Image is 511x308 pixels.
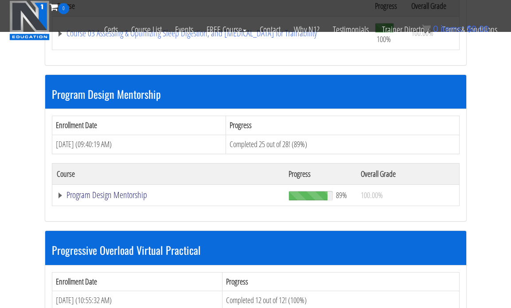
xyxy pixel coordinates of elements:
[52,116,226,135] th: Enrollment Date
[52,244,460,256] h3: Progressive Overload Virtual Practical
[356,163,459,184] th: Overall Grade
[253,14,287,45] a: Contact
[433,24,438,34] span: 0
[436,14,504,45] a: Terms & Conditions
[57,191,280,199] a: Program Design Mentorship
[287,14,326,45] a: Why N1?
[326,14,375,45] a: Testimonials
[58,3,69,14] span: 0
[441,24,464,34] span: items:
[226,135,459,154] td: Completed 25 out of 28! (89%)
[226,116,459,135] th: Progress
[467,24,489,34] bdi: 0.00
[356,184,459,206] td: 100.00%
[200,14,253,45] a: FREE Course
[52,163,284,184] th: Course
[467,24,472,34] span: $
[284,163,356,184] th: Progress
[52,135,226,154] td: [DATE] (09:40:19 AM)
[52,88,460,100] h3: Program Design Mentorship
[222,272,459,291] th: Progress
[125,14,168,45] a: Course List
[9,0,50,40] img: n1-education
[98,14,125,45] a: Certs
[336,190,347,200] span: 89%
[422,24,489,34] a: 0 items: $0.00
[422,24,431,33] img: icon11.png
[50,1,69,13] a: 0
[52,272,222,291] th: Enrollment Date
[168,14,200,45] a: Events
[375,14,436,45] a: Trainer Directory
